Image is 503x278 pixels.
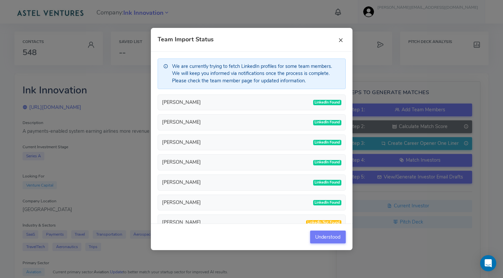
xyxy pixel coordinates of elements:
[480,255,496,271] div: Open Intercom Messenger
[162,159,201,166] div: [PERSON_NAME]
[313,120,341,125] span: LinkedIn Found
[162,219,201,226] div: [PERSON_NAME]
[313,180,341,185] span: LinkedIn Found
[162,119,201,126] div: [PERSON_NAME]
[310,231,346,243] button: Understood
[313,140,341,145] span: LinkedIn Found
[313,200,341,205] span: LinkedIn Found
[306,220,341,226] span: LinkedIn Not Found
[336,35,346,45] button: ×
[162,179,201,186] div: [PERSON_NAME]
[158,58,346,89] div: We are currently trying to fetch LinkedIn profiles for some team members. We will keep you inform...
[162,99,201,106] div: [PERSON_NAME]
[158,36,214,43] h4: Team Import Status
[313,100,341,105] span: LinkedIn Found
[313,160,341,165] span: LinkedIn Found
[162,139,201,146] div: [PERSON_NAME]
[162,199,201,206] div: [PERSON_NAME]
